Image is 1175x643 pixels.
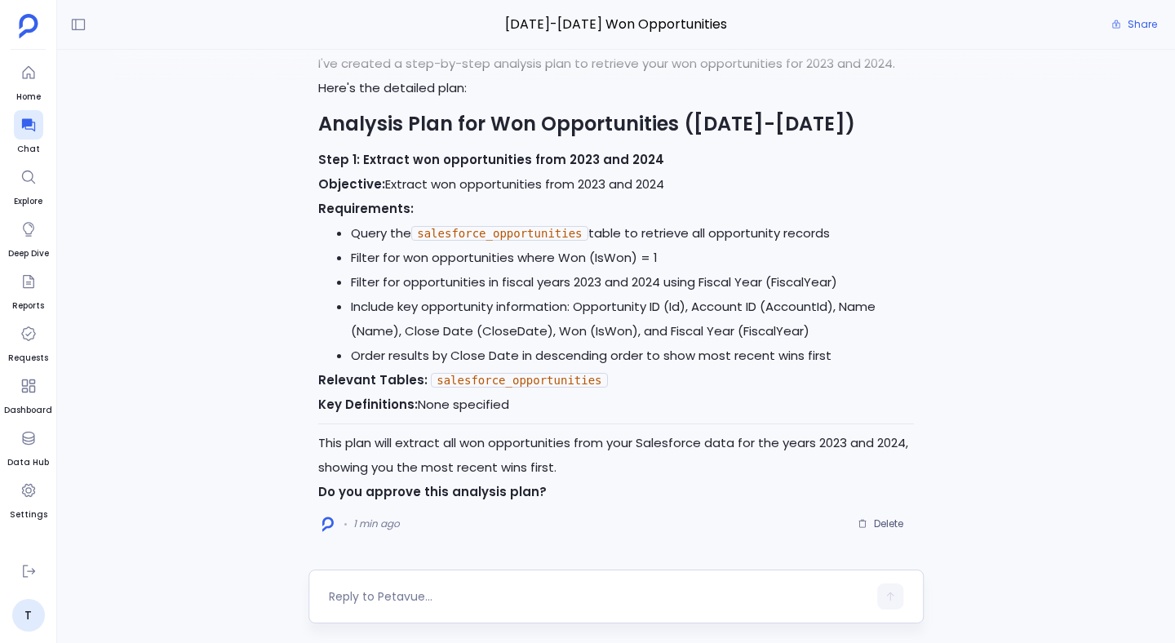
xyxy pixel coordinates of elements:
a: Data Hub [7,423,49,469]
span: Home [14,91,43,104]
img: logo [322,517,334,532]
span: Explore [14,195,43,208]
li: Order results by Close Date in descending order to show most recent wins first [351,344,914,368]
span: Requests [8,352,48,365]
span: Reports [12,299,44,313]
a: Chat [14,110,43,156]
a: Settings [10,476,47,521]
a: Requests [8,319,48,365]
code: salesforce_opportunities [431,373,607,388]
p: None specified [318,392,914,417]
span: Delete [874,517,903,530]
span: Share [1128,18,1157,31]
span: Data Hub [7,456,49,469]
strong: Key Definitions: [318,396,418,413]
span: Chat [14,143,43,156]
strong: Do you approve this analysis plan? [318,483,547,500]
span: Settings [10,508,47,521]
a: Deep Dive [8,215,49,260]
a: Home [14,58,43,104]
a: T [12,599,45,632]
span: Dashboard [4,404,52,417]
button: Share [1102,13,1167,36]
li: Filter for opportunities in fiscal years 2023 and 2024 using Fiscal Year (FiscalYear) [351,270,914,295]
span: 1 min ago [353,517,400,530]
button: Delete [847,512,914,536]
a: Dashboard [4,371,52,417]
li: Include key opportunity information: Opportunity ID (Id), Account ID (AccountId), Name (Name), Cl... [351,295,914,344]
p: This plan will extract all won opportunities from your Salesforce data for the years 2023 and 202... [318,431,914,480]
span: Deep Dive [8,247,49,260]
h2: Analysis Plan for Won Opportunities ([DATE]-[DATE]) [318,110,914,138]
p: Extract won opportunities from 2023 and 2024 [318,172,914,197]
li: Filter for won opportunities where Won (IsWon) = 1 [351,246,914,270]
strong: Objective: [318,175,385,193]
strong: Relevant Tables: [318,371,428,388]
strong: Requirements: [318,200,414,217]
a: Explore [14,162,43,208]
img: petavue logo [19,14,38,38]
code: salesforce_opportunities [411,226,587,241]
span: [DATE]-[DATE] Won Opportunities [308,14,924,35]
a: Reports [12,267,44,313]
strong: Step 1: Extract won opportunities from 2023 and 2024 [318,151,664,168]
li: Query the table to retrieve all opportunity records [351,221,914,246]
